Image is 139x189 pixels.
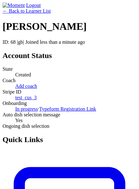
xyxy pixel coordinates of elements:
[3,135,136,144] h2: Quick Links
[3,112,136,118] dt: Auto dish selection message
[39,106,96,112] a: Typeform Registration Link
[3,101,136,106] dt: Onboarding
[38,106,39,112] span: ·
[3,39,136,45] p: ID: 68 | | Joined less than a minute ago
[26,3,41,8] a: Logout
[3,3,25,8] img: Moment
[15,83,37,89] a: Add coach
[3,8,51,14] a: ← Back to Learner List
[3,21,136,32] h1: [PERSON_NAME]
[15,106,38,112] a: In progress
[3,89,136,95] dt: Stripe ID
[3,123,136,129] dt: Ongoing dish selection
[15,72,31,77] span: Created
[3,51,136,60] h2: Account Status
[15,95,37,100] a: test_cus_3
[15,118,23,123] span: Yes
[18,39,23,45] span: gb
[3,78,136,83] dt: Coach
[3,66,136,72] dt: State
